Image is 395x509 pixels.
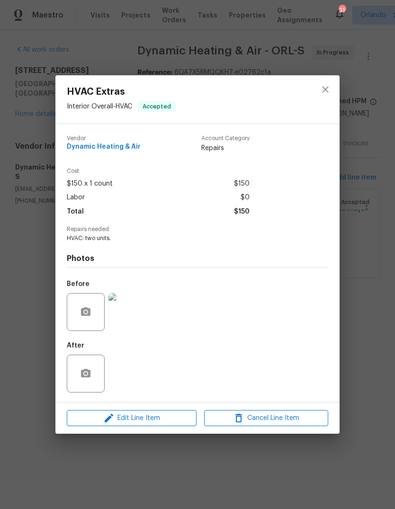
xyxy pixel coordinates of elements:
span: Edit Line Item [70,412,194,424]
span: Labor [67,191,85,205]
button: Edit Line Item [67,410,197,427]
button: close [314,78,337,101]
span: $150 x 1 count [67,177,113,191]
span: Repairs needed [67,226,328,232]
button: Cancel Line Item [204,410,328,427]
div: 31 [339,6,345,15]
span: HVAC: two units. [67,234,302,242]
h5: After [67,342,84,349]
span: Dynamic Heating & Air [67,143,141,151]
span: Accepted [139,102,175,111]
span: Account Category [201,135,250,142]
span: Total [67,205,84,219]
span: Repairs [201,143,250,153]
span: HVAC Extras [67,87,176,97]
span: $150 [234,205,250,219]
h5: Before [67,281,90,287]
span: Cancel Line Item [207,412,325,424]
span: Cost [67,168,250,174]
span: Vendor [67,135,141,142]
span: Interior Overall - HVAC [67,103,132,109]
h4: Photos [67,254,328,263]
span: $150 [234,177,250,191]
span: $0 [241,191,250,205]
